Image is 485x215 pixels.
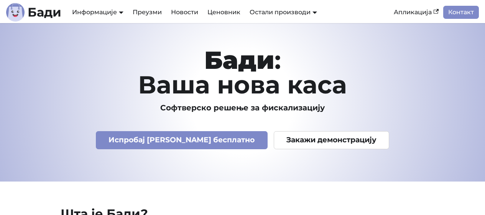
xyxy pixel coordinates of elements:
[28,6,61,18] b: Бади
[72,8,123,16] a: Информације
[443,6,479,19] a: Контакт
[30,48,455,97] h1: : Ваша нова каса
[128,6,166,19] a: Преузми
[96,131,268,149] a: Испробај [PERSON_NAME] бесплатно
[30,103,455,113] h3: Софтверско решење за фискализацију
[203,6,245,19] a: Ценовник
[274,131,390,149] a: Закажи демонстрацију
[166,6,203,19] a: Новости
[204,45,275,75] strong: Бади
[389,6,443,19] a: Апликација
[250,8,317,16] a: Остали производи
[6,3,61,22] a: ЛогоЛогоБади
[6,3,25,22] img: Лого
